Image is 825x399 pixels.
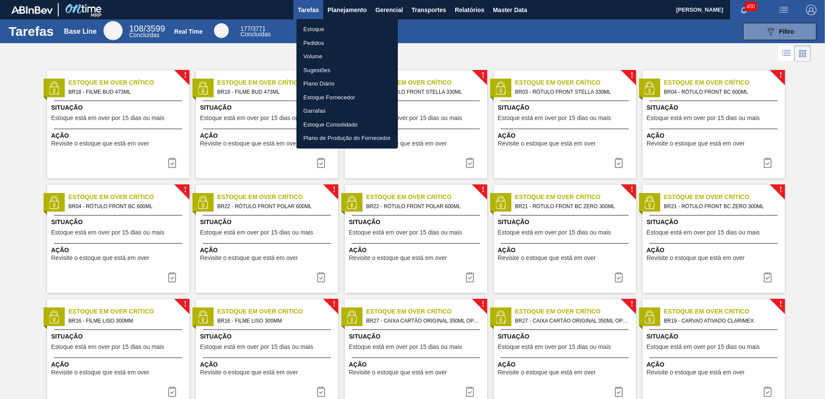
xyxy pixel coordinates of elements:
[296,63,398,77] a: Sugestões
[296,131,398,145] a: Plano de Produção do Fornecedor
[296,118,398,132] a: Estoque Consolidado
[296,22,398,36] a: Estoque
[296,91,398,104] a: Estoque Fornecedor
[296,104,398,118] a: Garrafas
[296,50,398,63] a: Volume
[296,36,398,50] a: Pedidos
[296,77,398,91] a: Plano Diário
